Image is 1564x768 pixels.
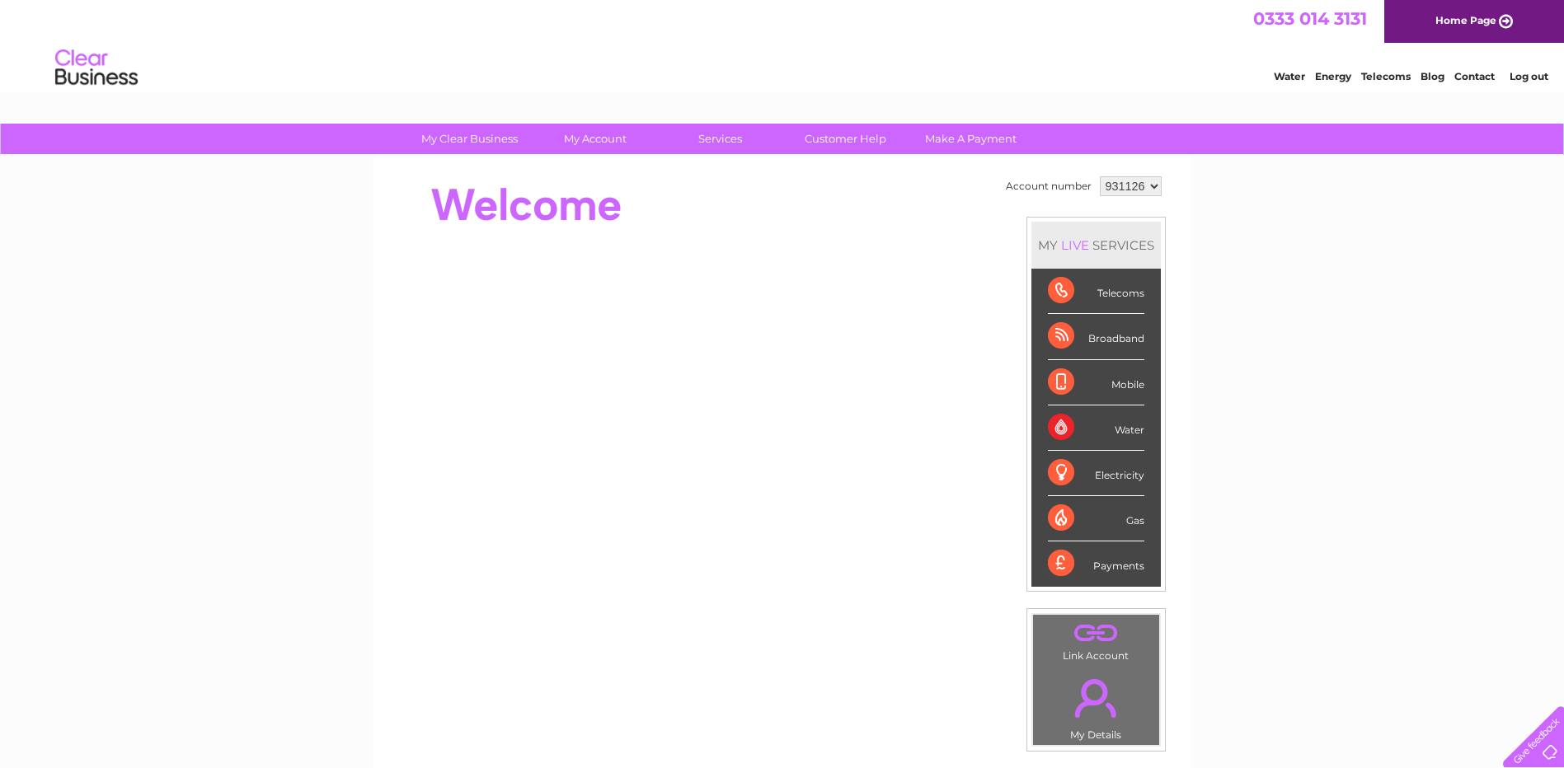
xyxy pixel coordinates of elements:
a: Make A Payment [903,124,1039,154]
div: Electricity [1048,451,1144,496]
div: LIVE [1058,237,1092,253]
a: 0333 014 3131 [1253,8,1367,29]
div: Payments [1048,541,1144,586]
a: Contact [1454,70,1495,82]
a: Customer Help [777,124,914,154]
a: . [1037,669,1155,727]
div: MY SERVICES [1031,222,1161,269]
td: My Details [1032,665,1160,746]
a: . [1037,619,1155,648]
a: Blog [1421,70,1444,82]
a: Water [1274,70,1305,82]
a: Log out [1510,70,1548,82]
a: My Account [527,124,663,154]
div: Clear Business is a trading name of Verastar Limited (registered in [GEOGRAPHIC_DATA] No. 3667643... [393,9,1172,80]
div: Broadband [1048,314,1144,359]
div: Water [1048,405,1144,451]
td: Account number [1002,172,1096,200]
div: Telecoms [1048,269,1144,314]
div: Mobile [1048,360,1144,405]
a: Energy [1315,70,1351,82]
td: Link Account [1032,614,1160,666]
a: Telecoms [1361,70,1411,82]
div: Gas [1048,496,1144,541]
a: My Clear Business [402,124,538,154]
img: logo.png [54,43,139,93]
a: Services [652,124,788,154]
